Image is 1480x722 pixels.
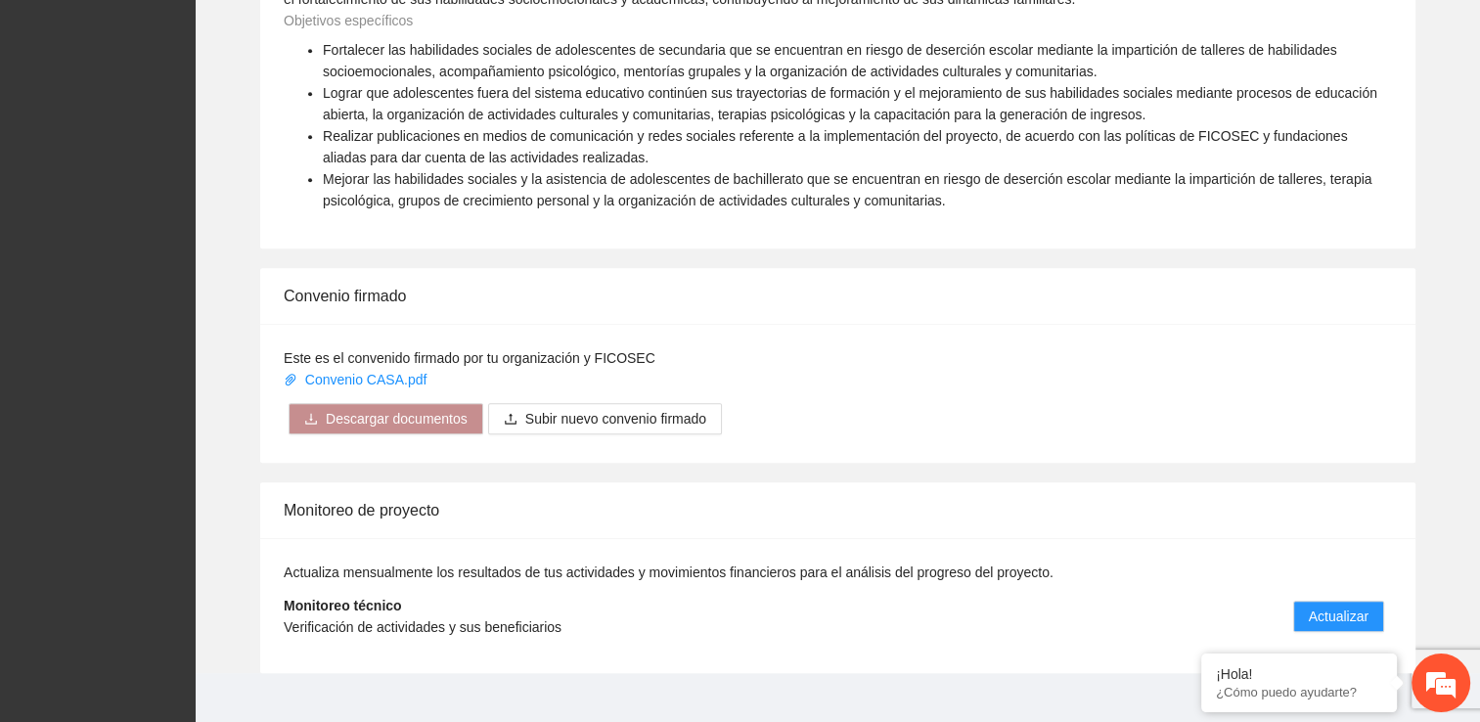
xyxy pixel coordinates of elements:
[321,10,368,57] div: Minimizar ventana de chat en vivo
[284,13,413,28] span: Objetivos específicos
[323,128,1347,165] span: Realizar publicaciones en medios de comunicación y redes sociales referente a la implementación d...
[326,408,468,429] span: Descargar documentos
[323,42,1337,79] span: Fortalecer las habilidades sociales de adolescentes de secundaria que se encuentran en riesgo de ...
[284,619,561,635] span: Verificación de actividades y sus beneficiarios
[323,171,1371,208] span: Mejorar las habilidades sociales y la asistencia de adolescentes de bachillerato que se encuentra...
[284,268,1392,324] div: Convenio firmado
[488,411,722,427] span: uploadSubir nuevo convenio firmado
[289,403,483,434] button: downloadDescargar documentos
[1293,601,1384,632] button: Actualizar
[284,350,655,366] span: Este es el convenido firmado por tu organización y FICOSEC
[323,85,1377,122] span: Lograr que adolescentes fuera del sistema educativo continúen sus trayectorias de formación y el ...
[1309,606,1368,627] span: Actualizar
[504,412,517,428] span: upload
[1216,685,1382,699] p: ¿Cómo puedo ayudarte?
[1216,666,1382,682] div: ¡Hola!
[284,372,430,387] a: Convenio CASA.pdf
[284,598,402,613] strong: Monitoreo técnico
[304,412,318,428] span: download
[284,373,297,386] span: paper-clip
[488,403,722,434] button: uploadSubir nuevo convenio firmado
[102,100,329,125] div: Chatee con nosotros ahora
[284,482,1392,538] div: Monitoreo de proyecto
[284,564,1054,580] span: Actualiza mensualmente los resultados de tus actividades y movimientos financieros para el anális...
[113,244,270,441] span: Estamos en línea.
[525,408,706,429] span: Subir nuevo convenio firmado
[10,499,373,567] textarea: Escriba su mensaje y pulse “Intro”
